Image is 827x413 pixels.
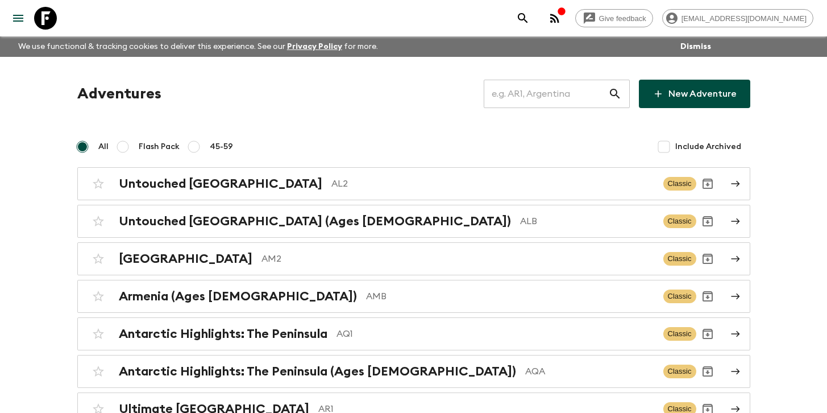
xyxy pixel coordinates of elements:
span: Classic [663,365,696,378]
button: Archive [696,172,719,195]
h2: Antarctic Highlights: The Peninsula [119,327,327,341]
span: Include Archived [675,141,741,152]
button: Archive [696,210,719,233]
p: AQ1 [336,327,654,341]
h2: Untouched [GEOGRAPHIC_DATA] (Ages [DEMOGRAPHIC_DATA]) [119,214,511,229]
a: Privacy Policy [287,43,342,51]
h2: [GEOGRAPHIC_DATA] [119,251,252,266]
p: AL2 [331,177,654,191]
div: [EMAIL_ADDRESS][DOMAIN_NAME] [662,9,813,27]
input: e.g. AR1, Argentina [484,78,608,110]
button: menu [7,7,30,30]
button: Archive [696,323,719,345]
a: Give feedback [575,9,653,27]
button: search adventures [512,7,534,30]
a: Antarctic Highlights: The PeninsulaAQ1ClassicArchive [77,317,750,350]
span: Classic [663,290,696,303]
span: [EMAIL_ADDRESS][DOMAIN_NAME] [675,14,813,23]
span: Classic [663,214,696,228]
p: AM2 [261,252,654,266]
p: We use functional & tracking cookies to deliver this experience. See our for more. [14,36,383,57]
h2: Armenia (Ages [DEMOGRAPHIC_DATA]) [119,289,357,304]
a: Armenia (Ages [DEMOGRAPHIC_DATA])AMBClassicArchive [77,280,750,313]
button: Archive [696,247,719,270]
span: All [98,141,109,152]
p: AMB [366,290,654,303]
button: Dismiss [678,39,714,55]
a: Untouched [GEOGRAPHIC_DATA] (Ages [DEMOGRAPHIC_DATA])ALBClassicArchive [77,205,750,238]
span: Classic [663,252,696,266]
h2: Antarctic Highlights: The Peninsula (Ages [DEMOGRAPHIC_DATA]) [119,364,516,379]
a: New Adventure [639,80,750,108]
a: Antarctic Highlights: The Peninsula (Ages [DEMOGRAPHIC_DATA])AQAClassicArchive [77,355,750,388]
a: [GEOGRAPHIC_DATA]AM2ClassicArchive [77,242,750,275]
h2: Untouched [GEOGRAPHIC_DATA] [119,176,322,191]
button: Archive [696,285,719,308]
span: Classic [663,327,696,341]
button: Archive [696,360,719,383]
span: Classic [663,177,696,191]
span: 45-59 [210,141,233,152]
span: Give feedback [593,14,653,23]
h1: Adventures [77,82,161,105]
a: Untouched [GEOGRAPHIC_DATA]AL2ClassicArchive [77,167,750,200]
span: Flash Pack [139,141,180,152]
p: AQA [525,365,654,378]
p: ALB [520,214,654,228]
